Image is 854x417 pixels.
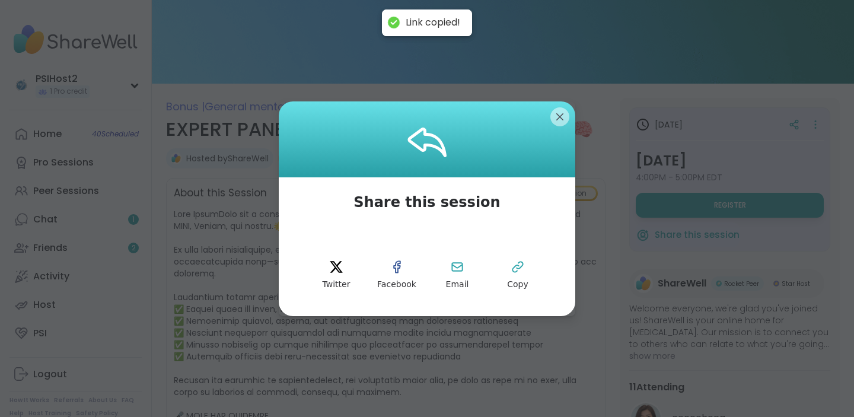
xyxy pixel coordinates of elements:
span: Share this session [339,177,514,227]
button: Copy [491,249,544,302]
button: Twitter [310,249,363,302]
button: Email [431,249,484,302]
span: Twitter [323,279,350,291]
span: Email [446,279,469,291]
button: twitter [310,249,363,302]
button: Facebook [370,249,423,302]
span: Copy [507,279,528,291]
span: Facebook [377,279,416,291]
div: Link copied! [406,17,460,29]
button: facebook [370,249,423,302]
